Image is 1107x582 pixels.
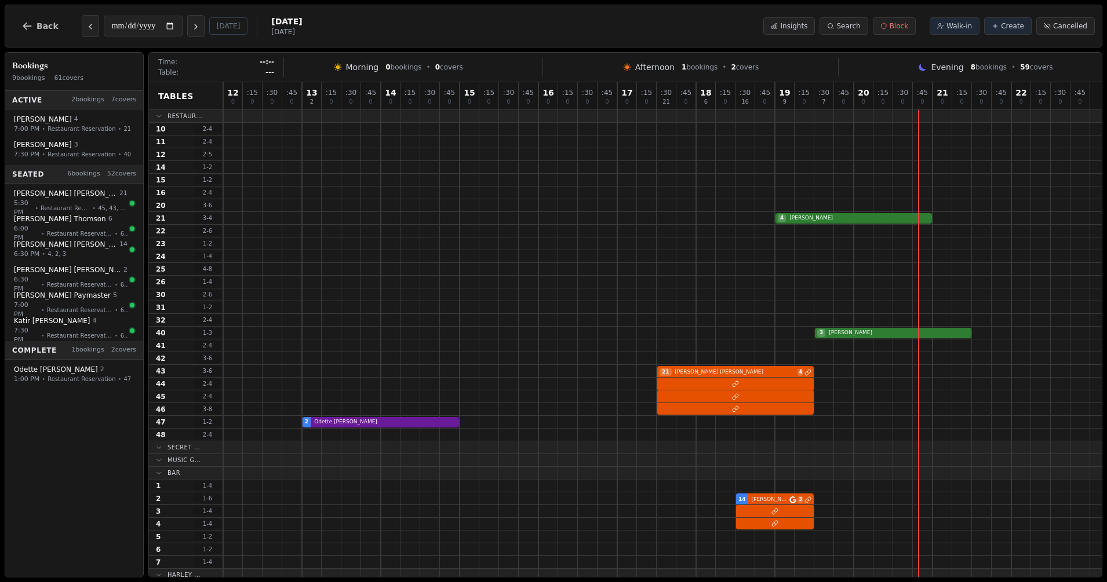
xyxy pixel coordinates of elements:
span: 42 [156,354,166,363]
span: 2 - 6 [194,226,221,235]
span: 1 - 2 [194,175,221,184]
span: : 15 [720,89,731,96]
span: 0 [901,99,904,105]
span: 20 [858,89,869,97]
span: • [427,63,431,72]
span: : 15 [326,89,337,96]
span: • [42,250,45,258]
span: --:-- [260,57,274,67]
span: 52 covers [107,169,136,179]
svg: Google booking [789,496,796,503]
button: [PERSON_NAME] 37:30 PM•Restaurant Reservation•40 [8,136,141,163]
span: 0 [487,99,490,105]
span: • [41,331,45,339]
button: Create [984,17,1032,35]
span: • [42,150,45,159]
span: 7 [822,99,825,105]
span: [PERSON_NAME] [14,115,72,124]
span: 6:30 PM [14,249,39,259]
span: 3 [798,496,803,503]
span: 0 [468,99,471,105]
span: 1 - 4 [194,252,221,261]
span: • [115,280,118,288]
span: 0 [862,99,865,105]
span: 0 [231,99,235,105]
span: 3 [74,140,78,150]
span: Evening [931,61,963,73]
span: : 30 [345,89,356,96]
span: 0 [1019,99,1023,105]
span: 0 [526,99,530,105]
span: Harley ... [167,570,201,579]
span: 1 - 2 [194,532,221,541]
span: 2 - 5 [194,150,221,159]
span: 1 - 4 [194,277,221,286]
span: 22 [156,226,166,236]
span: 19 [779,89,790,97]
span: 17 [621,89,632,97]
button: Walk-in [930,17,979,35]
span: • [115,305,118,314]
button: [PERSON_NAME] [PERSON_NAME]215:30 PM•Restaurant Reservation•45, 43, 46, 44 [8,185,141,222]
span: 41 [156,341,166,350]
span: 2 - 4 [194,341,221,350]
span: 0 [428,99,431,105]
span: : 15 [247,89,258,96]
span: 30 [156,290,166,299]
span: 14 [738,496,746,504]
span: Seated [12,169,44,178]
span: 26 [156,277,166,287]
span: Restaurant Reservation [48,125,115,133]
button: Insights [763,17,815,35]
span: 0 [999,99,1003,105]
span: 1 - 4 [194,507,221,515]
span: 6 [156,545,161,554]
span: bookings [385,63,421,72]
span: 16 [542,89,553,97]
span: : 15 [641,89,652,96]
span: 4 [778,214,786,222]
span: 2 - 4 [194,316,221,324]
button: Search [820,17,868,35]
h3: Bookings [12,60,136,71]
button: [PERSON_NAME] Paymaster57:00 PM•Restaurant Reservation•61 [8,287,141,324]
span: [DATE] [271,27,302,36]
button: Odette [PERSON_NAME]21:00 PM•Restaurant Reservation•47 [8,361,141,388]
span: 2 [305,418,308,426]
span: 2 - 6 [194,290,221,299]
span: 7 covers [111,95,136,105]
span: 22 [1015,89,1026,97]
span: Active [12,95,42,104]
span: 4 [93,316,97,326]
span: 25 [156,265,166,274]
span: 7 [156,558,161,567]
span: : 30 [503,89,514,96]
span: 2 covers [111,345,136,355]
span: 15 [156,175,166,185]
span: 5 [113,291,117,301]
span: 16 [156,188,166,197]
span: bookings [682,63,718,72]
button: [PERSON_NAME] 47:00 PM•Restaurant Reservation•21 [8,111,141,138]
span: 3 [817,329,825,337]
span: 1 - 2 [194,163,221,171]
span: 21 [156,214,166,223]
span: : 30 [897,89,908,96]
button: Previous day [82,15,99,37]
span: : 45 [365,89,376,96]
span: 3 [156,507,161,516]
button: Next day [187,15,205,37]
span: : 15 [877,89,888,96]
span: 43 [156,367,166,376]
span: 0 [842,99,845,105]
span: [PERSON_NAME] Thomson [14,214,106,224]
span: • [115,331,118,339]
span: 9 bookings [12,74,45,83]
span: : 15 [483,89,494,96]
span: 0 [435,63,440,71]
button: Cancelled [1036,17,1095,35]
span: 5 [156,532,161,541]
span: 1 [682,63,686,71]
span: 0 [1078,99,1081,105]
span: 65 [121,280,128,288]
